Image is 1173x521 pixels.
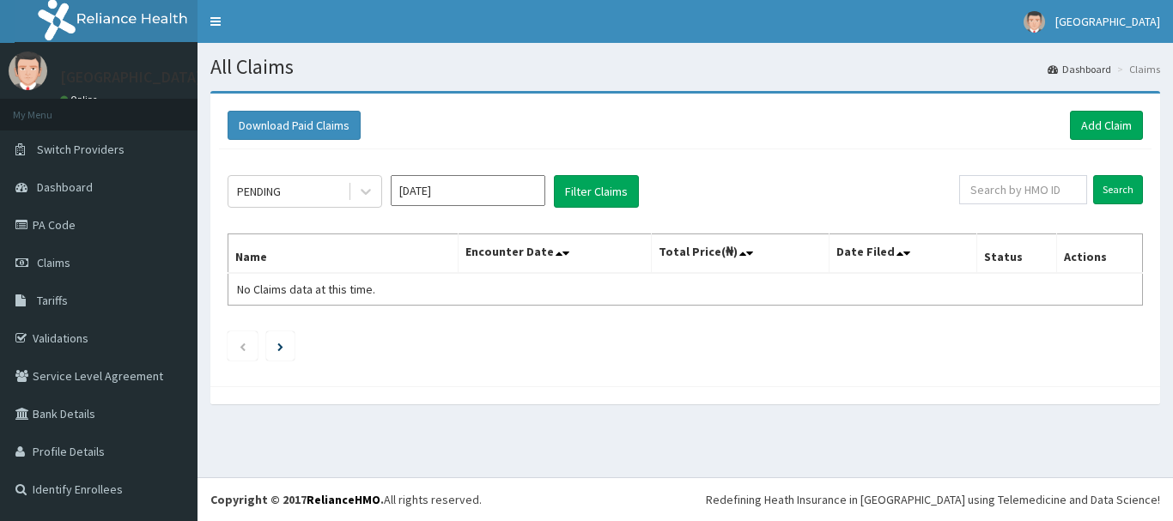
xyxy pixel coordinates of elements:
[37,255,70,270] span: Claims
[1048,62,1111,76] a: Dashboard
[228,111,361,140] button: Download Paid Claims
[706,491,1160,508] div: Redefining Heath Insurance in [GEOGRAPHIC_DATA] using Telemedicine and Data Science!
[977,234,1057,274] th: Status
[239,338,246,354] a: Previous page
[37,142,125,157] span: Switch Providers
[37,293,68,308] span: Tariffs
[228,234,459,274] th: Name
[210,492,384,507] strong: Copyright © 2017 .
[237,282,375,297] span: No Claims data at this time.
[830,234,977,274] th: Date Filed
[9,51,47,90] img: User Image
[60,94,101,106] a: Online
[60,70,202,85] p: [GEOGRAPHIC_DATA]
[1056,234,1142,274] th: Actions
[1055,14,1160,29] span: [GEOGRAPHIC_DATA]
[1024,11,1045,33] img: User Image
[37,179,93,195] span: Dashboard
[1113,62,1160,76] li: Claims
[277,338,283,354] a: Next page
[1070,111,1143,140] a: Add Claim
[237,183,281,200] div: PENDING
[391,175,545,206] input: Select Month and Year
[1093,175,1143,204] input: Search
[307,492,380,507] a: RelianceHMO
[651,234,830,274] th: Total Price(₦)
[554,175,639,208] button: Filter Claims
[459,234,651,274] th: Encounter Date
[210,56,1160,78] h1: All Claims
[198,477,1173,521] footer: All rights reserved.
[959,175,1087,204] input: Search by HMO ID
